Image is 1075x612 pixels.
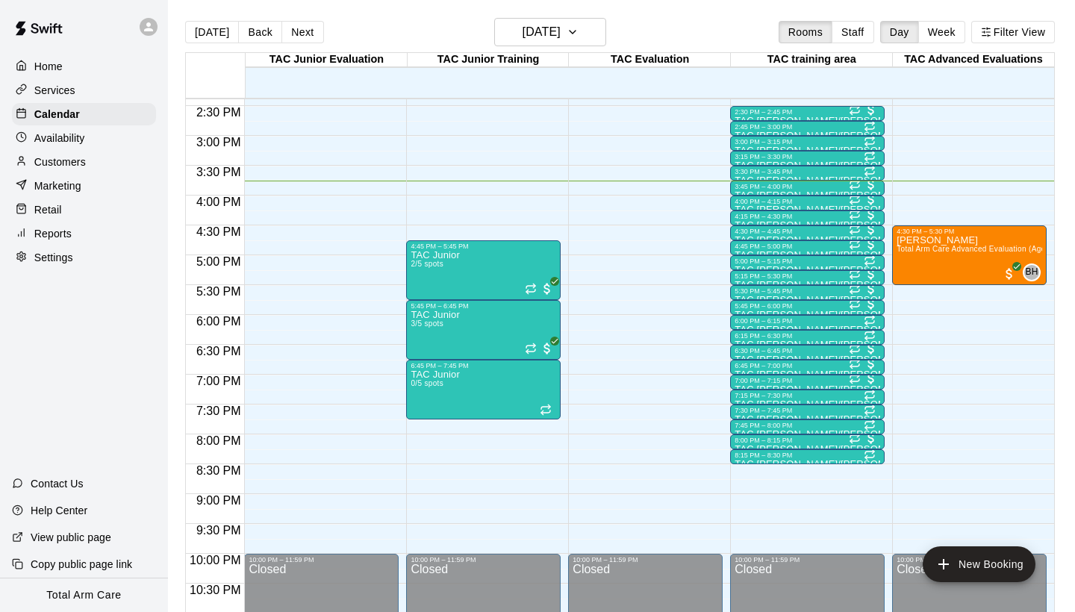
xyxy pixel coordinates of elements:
div: 5:15 PM – 5:30 PM: TAC Tom/Mike [730,270,885,285]
div: 6:45 PM – 7:45 PM [411,362,556,369]
span: 8:00 PM [193,434,245,447]
span: Recurring event [864,404,876,416]
div: TAC training area [731,53,893,67]
a: Retail [12,199,156,221]
div: 3:30 PM – 3:45 PM [735,168,880,175]
span: 9:00 PM [193,494,245,507]
div: 6:30 PM – 6:45 PM [735,347,880,355]
span: 8:30 PM [193,464,245,477]
span: Recurring event [540,404,552,416]
div: 7:45 PM – 8:00 PM [735,422,880,429]
button: Back [238,21,282,43]
div: Reports [12,222,156,245]
p: Availability [34,131,85,146]
span: All customers have paid [864,296,879,311]
span: 4:00 PM [193,196,245,208]
p: Services [34,83,75,98]
span: Recurring event [525,343,537,355]
div: 3:30 PM – 3:45 PM: TAC Tom/Mike [730,166,885,181]
span: Recurring event [849,193,861,205]
span: Recurring event [849,298,861,310]
div: 6:45 PM – 7:00 PM: TAC Todd/Brad [730,360,885,375]
p: Retail [34,202,62,217]
h6: [DATE] [523,22,561,43]
div: 5:00 PM – 5:15 PM: TAC Tom/Mike [730,255,885,270]
div: 4:45 PM – 5:45 PM [411,243,556,250]
span: Recurring event [849,372,861,384]
a: Customers [12,151,156,173]
p: Contact Us [31,476,84,491]
div: 4:00 PM – 4:15 PM [735,198,880,205]
span: Recurring event [864,135,876,147]
div: 7:00 PM – 7:15 PM: TAC Todd/Brad [730,375,885,390]
span: All customers have paid [864,266,879,281]
p: Total Arm Care [46,587,121,603]
div: 7:30 PM – 7:45 PM: TAC Todd/Brad [730,405,885,419]
span: Recurring event [849,432,861,444]
span: 0/5 spots filled [411,379,443,387]
span: Recurring event [849,357,861,369]
span: 5:00 PM [193,255,245,268]
div: 7:15 PM – 7:30 PM: TAC Todd/Brad [730,390,885,405]
div: 4:00 PM – 4:15 PM: TAC Tom/Mike [730,196,885,210]
div: 4:45 PM – 5:00 PM [735,243,880,250]
div: TAC Junior Training [408,53,570,67]
span: Recurring event [849,104,861,116]
span: All customers have paid [864,192,879,207]
div: 4:30 PM – 5:30 PM [897,228,1042,235]
div: 10:00 PM – 11:59 PM [411,556,556,563]
div: 3:15 PM – 3:30 PM: TAC Tom/Mike [730,151,885,166]
div: 8:15 PM – 8:30 PM: TAC Todd/Brad [730,449,885,464]
p: Settings [34,250,73,265]
span: 3:30 PM [193,166,245,178]
p: Customers [34,154,86,169]
div: 3:00 PM – 3:15 PM: TAC Tom/Mike [730,136,885,151]
span: Recurring event [864,419,876,431]
div: 6:00 PM – 6:15 PM: TAC Todd/Brad [730,315,885,330]
div: 5:45 PM – 6:00 PM: TAC Todd/Brad [730,300,885,315]
p: Copy public page link [31,557,132,572]
span: 3:00 PM [193,136,245,149]
span: All customers have paid [864,102,879,117]
span: All customers have paid [540,341,555,356]
div: 3:00 PM – 3:15 PM [735,138,880,146]
span: All customers have paid [1002,266,1017,281]
span: Recurring event [849,283,861,295]
span: Recurring event [864,449,876,460]
span: Recurring event [849,268,861,280]
span: 2/5 spots filled [411,260,443,268]
div: 5:45 PM – 6:45 PM [411,302,556,310]
div: 3:45 PM – 4:00 PM: TAC Tom/Mike [730,181,885,196]
p: Marketing [34,178,81,193]
span: 9:30 PM [193,524,245,537]
button: Week [918,21,965,43]
div: TAC Junior Evaluation [246,53,408,67]
div: 2:45 PM – 3:00 PM: TAC Tom/Mike [730,121,885,136]
span: All customers have paid [864,341,879,356]
p: Calendar [34,107,80,122]
div: 5:30 PM – 5:45 PM: TAC Tom/Mike [730,285,885,300]
span: All customers have paid [864,371,879,386]
a: Services [12,79,156,102]
button: Next [281,21,323,43]
span: Recurring event [849,343,861,355]
span: Recurring event [864,150,876,162]
span: Recurring event [849,238,861,250]
span: Recurring event [849,178,861,190]
div: 2:30 PM – 2:45 PM [735,108,880,116]
p: View public page [31,530,111,545]
div: Settings [12,246,156,269]
div: 8:00 PM – 8:15 PM [735,437,880,444]
div: 4:30 PM – 4:45 PM: TAC Tom/Mike [730,225,885,240]
a: Home [12,55,156,78]
div: 5:45 PM – 6:45 PM: TAC Junior [406,300,561,360]
span: 4:30 PM [193,225,245,238]
span: 5:30 PM [193,285,245,298]
div: 7:00 PM – 7:15 PM [735,377,880,384]
div: 2:45 PM – 3:00 PM [735,123,880,131]
div: TAC Advanced Evaluations [893,53,1055,67]
div: 3:45 PM – 4:00 PM [735,183,880,190]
